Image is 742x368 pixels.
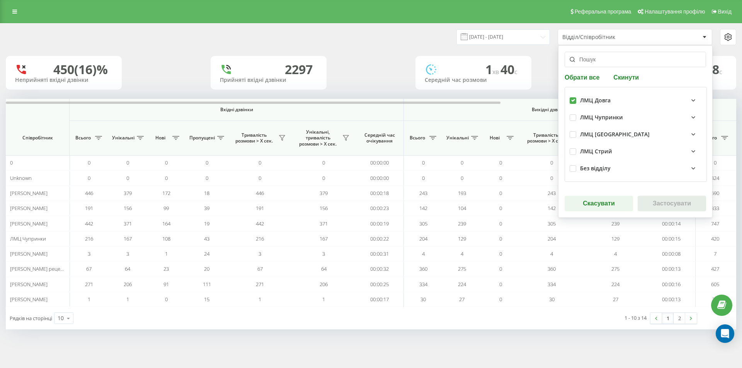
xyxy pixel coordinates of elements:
[322,296,325,303] span: 1
[126,175,129,181] span: 0
[361,132,398,144] span: Середній час очікування
[356,246,404,261] td: 00:00:31
[88,250,90,257] span: 3
[458,220,466,227] span: 239
[322,250,325,257] span: 3
[499,190,502,197] span: 0
[458,235,466,242] span: 129
[163,265,169,272] span: 23
[206,175,208,181] span: 0
[232,132,276,144] span: Тривалість розмови > Х сек.
[12,135,63,141] span: Співробітник
[419,220,427,227] span: 305
[580,165,611,172] div: Без відділу
[285,62,313,77] div: 2297
[638,196,706,211] button: Застосувати
[162,220,170,227] span: 164
[565,196,633,211] button: Скасувати
[320,190,328,197] span: 379
[580,97,611,104] div: ЛМЦ Довга
[220,77,317,83] div: Прийняті вхідні дзвінки
[711,235,719,242] span: 420
[548,190,556,197] span: 243
[259,250,261,257] span: 3
[73,135,93,141] span: Всього
[356,292,404,307] td: 00:00:17
[674,313,685,324] a: 2
[203,281,211,288] span: 111
[124,281,132,288] span: 206
[419,190,427,197] span: 243
[492,68,500,76] span: хв
[10,220,48,227] span: [PERSON_NAME]
[15,77,112,83] div: Неприйняті вхідні дзвінки
[459,296,465,303] span: 27
[151,135,170,141] span: Нові
[88,175,90,181] span: 0
[256,235,264,242] span: 216
[163,281,169,288] span: 91
[422,250,425,257] span: 4
[716,324,734,343] div: Open Intercom Messenger
[257,265,263,272] span: 67
[461,159,463,166] span: 0
[320,235,328,242] span: 167
[575,8,631,15] span: Реферальна програма
[625,314,647,322] div: 1 - 10 з 14
[500,61,517,78] span: 40
[711,205,719,212] span: 333
[461,175,463,181] span: 0
[562,34,655,41] div: Відділ/Співробітник
[446,135,469,141] span: Унікальні
[647,231,696,246] td: 00:00:15
[204,190,209,197] span: 18
[86,265,92,272] span: 67
[356,201,404,216] td: 00:00:23
[614,250,617,257] span: 4
[548,235,556,242] span: 204
[204,296,209,303] span: 15
[356,155,404,170] td: 00:00:00
[112,135,134,141] span: Унікальні
[565,73,602,81] button: Обрати все
[647,261,696,276] td: 00:00:13
[613,296,618,303] span: 27
[499,220,502,227] span: 0
[259,296,261,303] span: 1
[10,175,32,181] span: Unknown
[256,205,264,212] span: 191
[10,250,48,257] span: [PERSON_NAME]
[296,129,340,147] span: Унікальні, тривалість розмови > Х сек.
[458,265,466,272] span: 275
[10,265,70,272] span: [PERSON_NAME] рецепція
[719,68,722,76] span: c
[611,265,619,272] span: 275
[485,61,500,78] span: 1
[711,190,719,197] span: 690
[356,261,404,276] td: 00:00:32
[356,186,404,201] td: 00:00:18
[165,159,168,166] span: 0
[85,205,93,212] span: 191
[611,235,619,242] span: 129
[10,159,13,166] span: 0
[126,296,129,303] span: 1
[499,159,502,166] span: 0
[85,220,93,227] span: 442
[499,175,502,181] span: 0
[322,159,325,166] span: 0
[550,159,553,166] span: 0
[10,205,48,212] span: [PERSON_NAME]
[458,281,466,288] span: 224
[550,250,553,257] span: 4
[711,281,719,288] span: 605
[124,220,132,227] span: 371
[162,190,170,197] span: 172
[647,292,696,307] td: 00:00:13
[320,205,328,212] span: 156
[422,159,425,166] span: 0
[85,190,93,197] span: 446
[461,250,463,257] span: 4
[422,175,425,181] span: 0
[548,281,556,288] span: 334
